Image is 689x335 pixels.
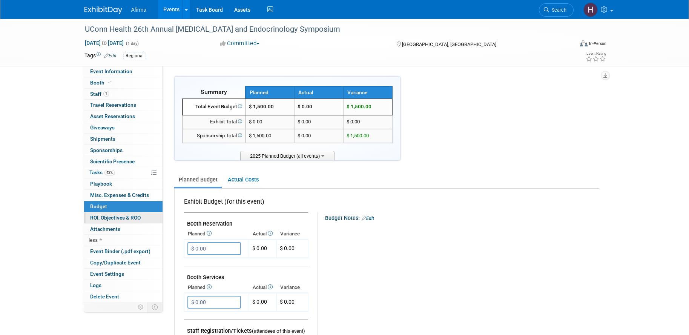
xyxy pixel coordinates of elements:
[84,100,163,111] a: Travel Reservations
[276,282,308,293] th: Variance
[186,103,242,111] div: Total Event Budget
[184,229,249,239] th: Planned
[84,52,117,60] td: Tags
[134,302,147,312] td: Personalize Event Tab Strip
[280,245,295,251] span: $ 0.00
[223,173,263,187] a: Actual Costs
[90,294,119,300] span: Delete Event
[90,181,112,187] span: Playbook
[549,7,566,13] span: Search
[276,229,308,239] th: Variance
[184,282,249,293] th: Planned
[249,104,274,109] span: $ 1,500.00
[125,41,139,46] span: (1 day)
[90,260,141,266] span: Copy/Duplicate Event
[84,224,163,235] a: Attachments
[249,133,271,138] span: $ 1,500.00
[84,190,163,201] a: Misc. Expenses & Credits
[347,104,371,109] span: $ 1,500.00
[104,170,115,175] span: 43%
[89,237,98,243] span: less
[249,293,276,312] td: $ 0.00
[249,282,276,293] th: Actual
[246,86,295,99] th: Planned
[90,80,113,86] span: Booth
[84,235,163,246] a: less
[84,145,163,156] a: Sponsorships
[82,23,562,36] div: UConn Health 26th Annual [MEDICAL_DATA] and Endocrinology Symposium
[123,52,146,60] div: Regional
[294,86,343,99] th: Actual
[362,216,374,221] a: Edit
[84,6,122,14] img: ExhibitDay
[84,178,163,189] a: Playbook
[84,89,163,100] a: Staff1
[529,39,607,51] div: Event Format
[583,3,598,17] img: Heather Racicot
[280,299,295,305] span: $ 0.00
[90,282,101,288] span: Logs
[84,201,163,212] a: Budget
[184,266,308,283] td: Booth Services
[84,280,163,291] a: Logs
[84,66,163,77] a: Event Information
[184,198,305,210] div: Exhibit Budget (for this event)
[90,271,124,277] span: Event Settings
[84,111,163,122] a: Asset Reservations
[84,257,163,268] a: Copy/Duplicate Event
[252,328,305,334] span: (attendees of this event)
[347,133,369,138] span: $ 1,500.00
[84,122,163,133] a: Giveaways
[343,86,392,99] th: Variance
[90,102,136,108] span: Travel Reservations
[101,40,108,46] span: to
[589,41,606,46] div: In-Person
[84,212,163,223] a: ROI, Objectives & ROO
[218,40,262,48] button: Committed
[90,68,132,74] span: Event Information
[580,40,588,46] img: Format-Inperson.png
[84,246,163,257] a: Event Binder (.pdf export)
[249,229,276,239] th: Actual
[240,151,335,160] span: 2025 Planned Budget (all events)
[89,169,115,175] span: Tasks
[90,147,123,153] span: Sponsorships
[147,302,163,312] td: Toggle Event Tabs
[84,134,163,144] a: Shipments
[586,52,606,55] div: Event Rating
[347,119,360,124] span: $ 0.00
[294,115,343,129] td: $ 0.00
[131,7,146,13] span: Afirma
[90,136,115,142] span: Shipments
[90,91,109,97] span: Staff
[90,113,135,119] span: Asset Reservations
[84,167,163,178] a: Tasks43%
[84,269,163,280] a: Event Settings
[104,53,117,58] a: Edit
[84,40,124,46] span: [DATE] [DATE]
[402,41,496,47] span: [GEOGRAPHIC_DATA], [GEOGRAPHIC_DATA]
[325,212,598,222] div: Budget Notes:
[184,213,308,229] td: Booth Reservation
[201,88,227,95] span: Summary
[249,119,262,124] span: $ 0.00
[294,99,343,115] td: $ 0.00
[90,226,120,232] span: Attachments
[90,124,115,131] span: Giveaways
[252,245,267,251] span: $ 0.00
[103,91,109,97] span: 1
[186,132,242,140] div: Sponsorship Total
[90,215,141,221] span: ROI, Objectives & ROO
[90,158,135,164] span: Scientific Presence
[186,118,242,126] div: Exhibit Total
[174,173,222,187] a: Planned Budget
[539,3,574,17] a: Search
[90,248,150,254] span: Event Binder (.pdf export)
[294,129,343,143] td: $ 0.00
[108,80,112,85] i: Booth reservation complete
[90,192,149,198] span: Misc. Expenses & Credits
[84,291,163,302] a: Delete Event
[90,203,107,209] span: Budget
[84,156,163,167] a: Scientific Presence
[84,77,163,88] a: Booth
